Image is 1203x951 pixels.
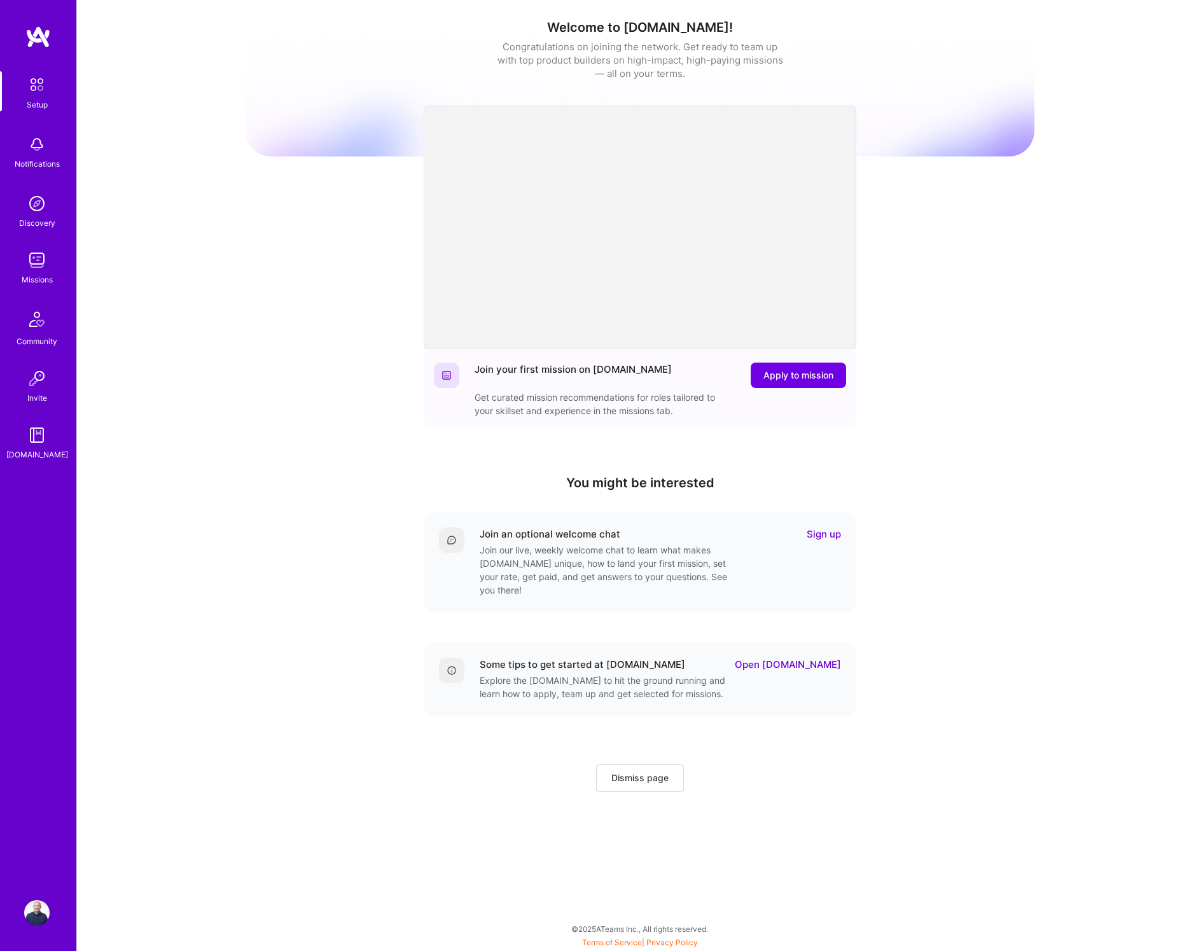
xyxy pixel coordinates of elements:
button: Dismiss page [596,764,684,792]
a: User Avatar [21,900,53,926]
iframe: video [424,106,856,349]
div: [DOMAIN_NAME] [6,448,68,461]
div: Join our live, weekly welcome chat to learn what makes [DOMAIN_NAME] unique, how to land your fir... [480,543,734,597]
h4: You might be interested [424,475,856,490]
a: Sign up [807,527,841,541]
div: Missions [22,273,53,286]
button: Apply to mission [751,363,846,388]
img: guide book [24,422,50,448]
div: Some tips to get started at [DOMAIN_NAME] [480,658,685,671]
div: © 2025 ATeams Inc., All rights reserved. [76,913,1203,945]
div: Congratulations on joining the network. Get ready to team up with top product builders on high-im... [497,40,783,80]
div: Invite [27,391,47,405]
span: | [582,938,698,947]
span: Apply to mission [763,369,833,382]
img: bell [24,132,50,157]
img: Community [22,304,52,335]
div: Get curated mission recommendations for roles tailored to your skillset and experience in the mis... [475,391,729,417]
img: User Avatar [24,900,50,926]
img: Details [447,665,457,676]
span: Dismiss page [611,772,669,784]
img: Invite [24,366,50,391]
img: logo [25,25,51,48]
div: Join your first mission on [DOMAIN_NAME] [475,363,672,388]
img: discovery [24,191,50,216]
img: Comment [447,535,457,545]
div: Setup [27,98,48,111]
div: Explore the [DOMAIN_NAME] to hit the ground running and learn how to apply, team up and get selec... [480,674,734,700]
img: setup [24,71,50,98]
div: Discovery [19,216,55,230]
div: Notifications [15,157,60,170]
h1: Welcome to [DOMAIN_NAME]! [246,20,1034,35]
div: Community [17,335,57,348]
a: Open [DOMAIN_NAME] [735,658,841,671]
a: Terms of Service [582,938,642,947]
img: teamwork [24,247,50,273]
div: Join an optional welcome chat [480,527,620,541]
a: Privacy Policy [646,938,698,947]
img: Website [442,370,452,380]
